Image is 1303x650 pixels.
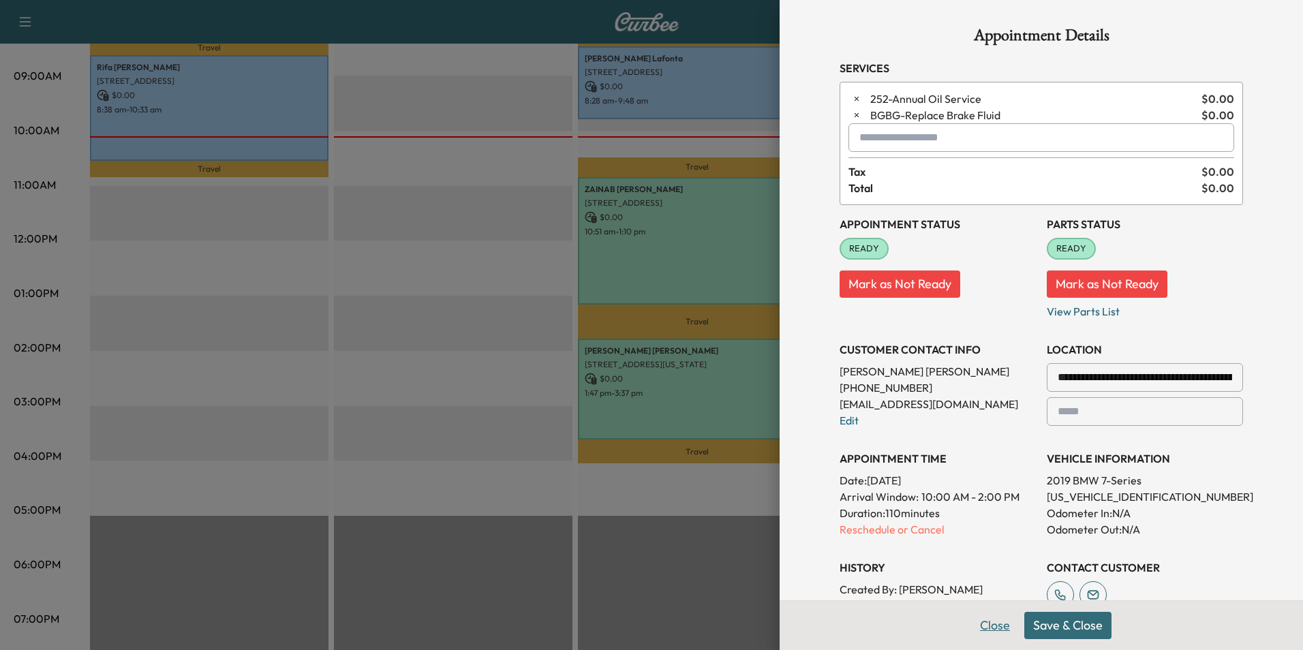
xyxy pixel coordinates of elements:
span: Replace Brake Fluid [870,107,1196,123]
h3: LOCATION [1047,341,1243,358]
p: [EMAIL_ADDRESS][DOMAIN_NAME] [840,396,1036,412]
button: Mark as Not Ready [1047,270,1167,298]
button: Close [971,612,1019,639]
h3: CUSTOMER CONTACT INFO [840,341,1036,358]
span: Tax [848,164,1201,180]
span: $ 0.00 [1201,164,1234,180]
h3: Appointment Status [840,216,1036,232]
h3: VEHICLE INFORMATION [1047,450,1243,467]
button: Save & Close [1024,612,1112,639]
p: Odometer In: N/A [1047,505,1243,521]
p: Odometer Out: N/A [1047,521,1243,538]
h3: APPOINTMENT TIME [840,450,1036,467]
p: Created By : [PERSON_NAME] [840,581,1036,598]
p: Arrival Window: [840,489,1036,505]
span: $ 0.00 [1201,107,1234,123]
h3: Parts Status [1047,216,1243,232]
span: READY [1048,242,1094,256]
h3: History [840,559,1036,576]
p: Duration: 110 minutes [840,505,1036,521]
p: Created At : [DATE] 10:05:59 AM [840,598,1036,614]
p: [PERSON_NAME] [PERSON_NAME] [840,363,1036,380]
span: $ 0.00 [1201,91,1234,107]
p: [US_VEHICLE_IDENTIFICATION_NUMBER] [1047,489,1243,505]
span: Annual Oil Service [870,91,1196,107]
h3: CONTACT CUSTOMER [1047,559,1243,576]
button: Mark as Not Ready [840,270,960,298]
p: [PHONE_NUMBER] [840,380,1036,396]
span: 10:00 AM - 2:00 PM [921,489,1020,505]
span: Total [848,180,1201,196]
a: Edit [840,414,859,427]
p: View Parts List [1047,298,1243,320]
p: Date: [DATE] [840,472,1036,489]
span: $ 0.00 [1201,180,1234,196]
h1: Appointment Details [840,27,1243,49]
p: 2019 BMW 7-Series [1047,472,1243,489]
span: READY [841,242,887,256]
h3: Services [840,60,1243,76]
p: Reschedule or Cancel [840,521,1036,538]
